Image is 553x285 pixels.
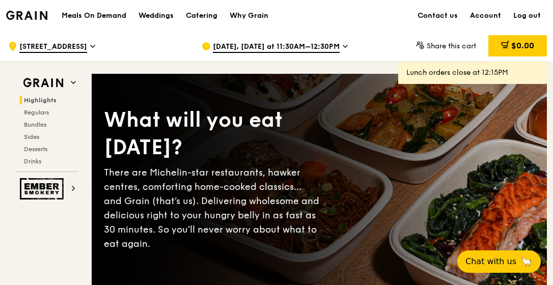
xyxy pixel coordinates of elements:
[520,255,533,268] span: 🦙
[24,133,39,140] span: Sides
[24,109,49,116] span: Regulars
[104,106,319,161] div: What will you eat [DATE]?
[427,42,476,50] span: Share this cart
[132,1,180,31] a: Weddings
[230,1,268,31] div: Why Grain
[457,250,541,273] button: Chat with us🦙
[24,146,47,153] span: Desserts
[180,1,224,31] a: Catering
[507,1,547,31] a: Log out
[411,1,464,31] a: Contact us
[464,1,507,31] a: Account
[19,42,87,53] span: [STREET_ADDRESS]
[62,11,126,21] h1: Meals On Demand
[511,41,534,50] span: $0.00
[24,158,41,165] span: Drinks
[406,68,539,78] div: Lunch orders close at 12:15PM
[24,121,46,128] span: Bundles
[224,1,274,31] a: Why Grain
[104,165,319,251] div: There are Michelin-star restaurants, hawker centres, comforting home-cooked classics… and Grain (...
[465,255,516,268] span: Chat with us
[186,1,217,31] div: Catering
[6,11,47,20] img: Grain
[20,178,67,199] img: Ember Smokery web logo
[20,74,67,92] img: Grain web logo
[213,42,340,53] span: [DATE], [DATE] at 11:30AM–12:30PM
[24,97,57,104] span: Highlights
[139,1,174,31] div: Weddings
